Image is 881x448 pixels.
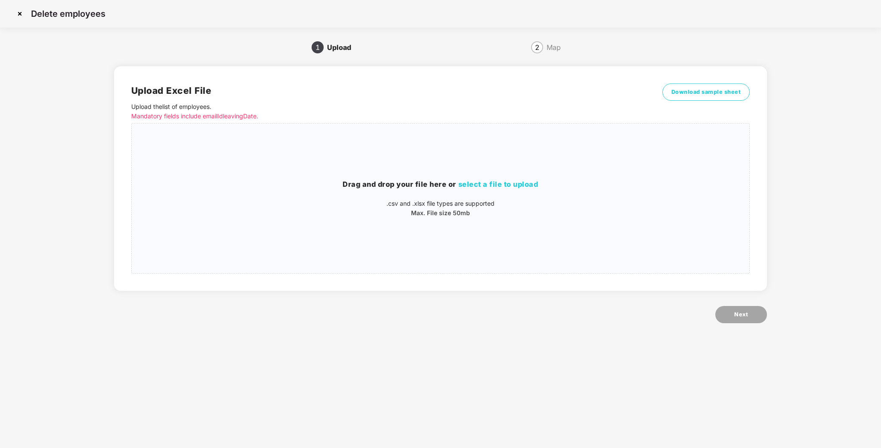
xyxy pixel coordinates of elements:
[327,40,358,54] div: Upload
[547,40,561,54] div: Map
[131,102,621,121] p: Upload the list of employees .
[132,208,750,218] p: Max. File size 50mb
[131,83,621,98] h2: Upload Excel File
[132,199,750,208] p: .csv and .xlsx file types are supported
[315,44,320,51] span: 1
[13,7,27,21] img: svg+xml;base64,PHN2ZyBpZD0iQ3Jvc3MtMzJ4MzIiIHhtbG5zPSJodHRwOi8vd3d3LnczLm9yZy8yMDAwL3N2ZyIgd2lkdG...
[132,179,750,190] h3: Drag and drop your file here or
[132,124,750,273] span: Drag and drop your file here orselect a file to upload.csv and .xlsx file types are supportedMax....
[662,83,750,101] button: Download sample sheet
[671,88,741,96] span: Download sample sheet
[535,44,539,51] span: 2
[131,111,621,121] p: Mandatory fields include emailId leavingDate.
[458,180,538,188] span: select a file to upload
[31,9,105,19] p: Delete employees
